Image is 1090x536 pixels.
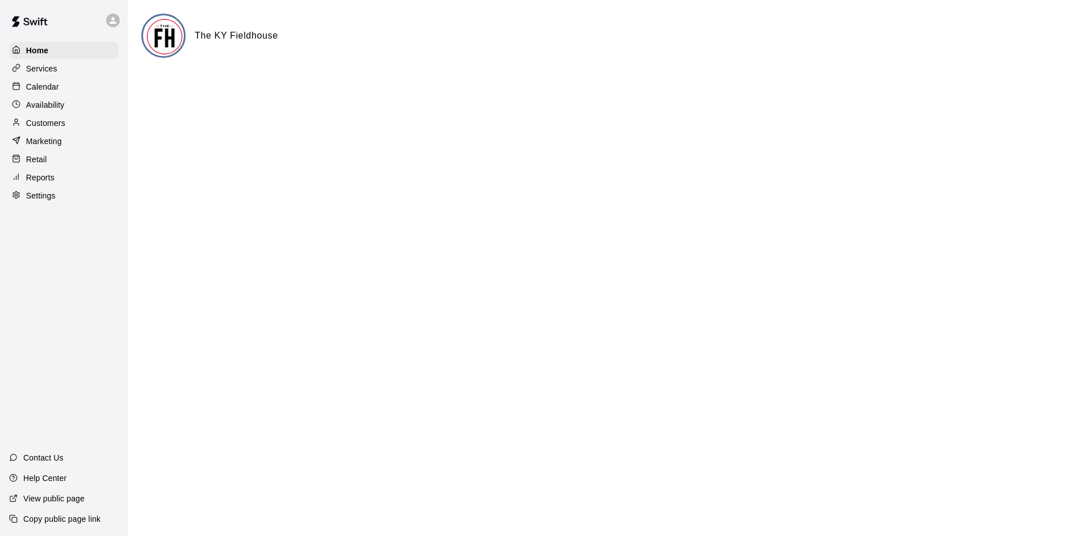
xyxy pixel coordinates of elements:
[26,154,47,165] p: Retail
[9,60,119,77] a: Services
[9,78,119,95] a: Calendar
[9,115,119,132] a: Customers
[26,136,62,147] p: Marketing
[26,117,65,129] p: Customers
[143,15,186,58] img: The KY Fieldhouse logo
[26,63,57,74] p: Services
[26,172,54,183] p: Reports
[26,81,59,92] p: Calendar
[9,96,119,113] a: Availability
[23,513,100,525] p: Copy public page link
[195,28,278,43] h6: The KY Fieldhouse
[26,99,65,111] p: Availability
[23,493,85,504] p: View public page
[23,452,64,463] p: Contact Us
[26,45,49,56] p: Home
[9,42,119,59] a: Home
[26,190,56,201] p: Settings
[23,472,66,484] p: Help Center
[9,187,119,204] a: Settings
[9,169,119,186] a: Reports
[9,151,119,168] a: Retail
[9,133,119,150] a: Marketing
